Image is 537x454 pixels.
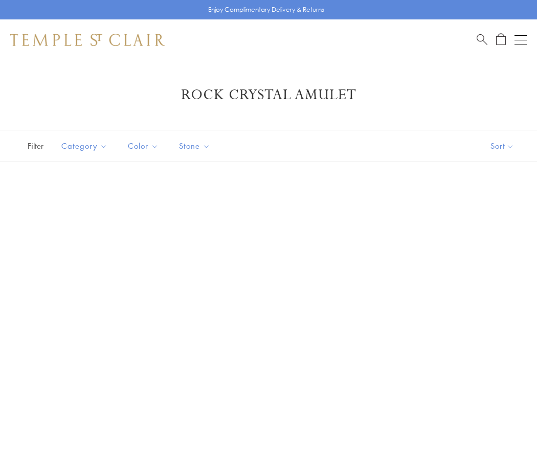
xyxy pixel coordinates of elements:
[514,34,527,46] button: Open navigation
[171,134,218,157] button: Stone
[477,33,487,46] a: Search
[123,140,166,152] span: Color
[208,5,324,15] p: Enjoy Complimentary Delivery & Returns
[10,34,165,46] img: Temple St. Clair
[120,134,166,157] button: Color
[26,86,511,104] h1: Rock Crystal Amulet
[54,134,115,157] button: Category
[56,140,115,152] span: Category
[496,33,506,46] a: Open Shopping Bag
[174,140,218,152] span: Stone
[467,130,537,162] button: Show sort by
